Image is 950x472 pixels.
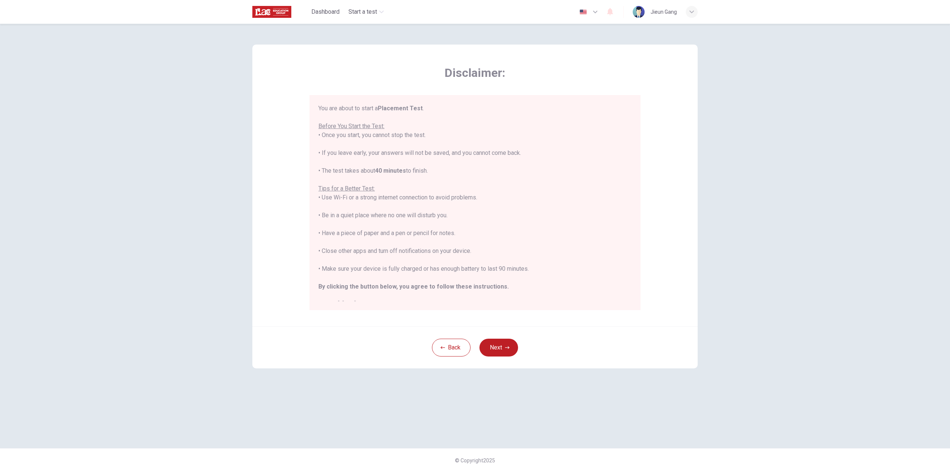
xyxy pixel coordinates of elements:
u: Tips for a Better Test: [318,185,375,192]
button: Dashboard [308,5,343,19]
u: Before You Start the Test: [318,123,384,130]
div: Jieun Gang [651,7,677,16]
h2: Good luck! [318,300,632,309]
span: Dashboard [311,7,340,16]
span: Start a test [348,7,377,16]
button: Start a test [345,5,387,19]
div: You are about to start a . • Once you start, you cannot stop the test. • If you leave early, your... [318,104,632,309]
a: ILAC logo [252,4,308,19]
span: Disclaimer: [309,65,641,80]
button: Back [432,339,471,357]
button: Next [479,339,518,357]
b: By clicking the button below, you agree to follow these instructions. [318,283,509,290]
b: 40 minutes [375,167,406,174]
img: Profile picture [633,6,645,18]
img: ILAC logo [252,4,291,19]
img: en [579,9,588,15]
span: © Copyright 2025 [455,458,495,463]
b: Placement Test [378,105,423,112]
